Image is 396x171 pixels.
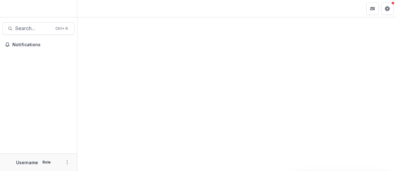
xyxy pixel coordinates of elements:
[16,159,38,166] p: Username
[381,2,394,15] button: Get Help
[54,25,69,32] div: Ctrl + K
[15,25,52,31] span: Search...
[2,22,75,35] button: Search...
[63,159,71,166] button: More
[12,42,72,47] span: Notifications
[2,40,75,50] button: Notifications
[41,160,53,165] p: Role
[366,2,379,15] button: Partners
